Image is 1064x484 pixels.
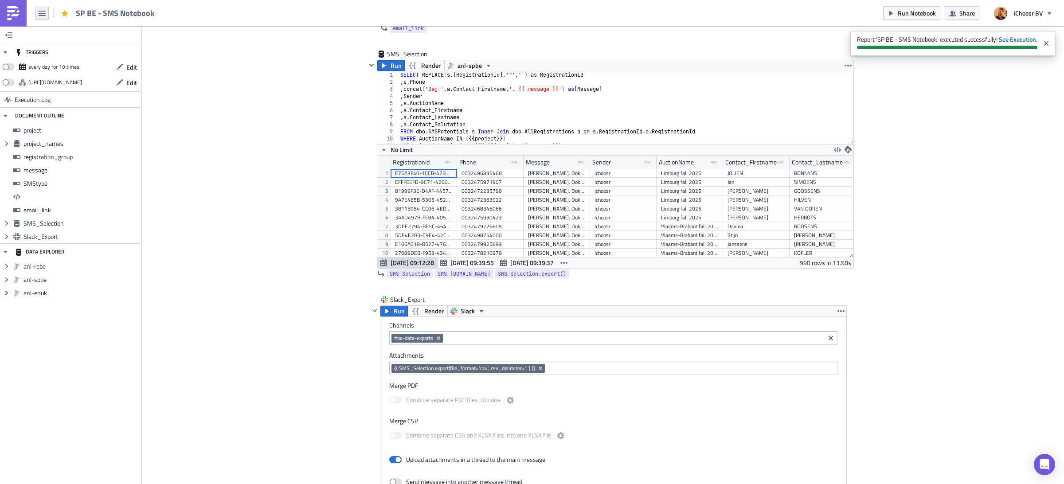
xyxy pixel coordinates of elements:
[377,258,438,268] button: [DATE] 09:12:28
[595,204,652,213] div: Ichoosr
[945,6,979,20] button: Share
[395,169,453,178] div: E75A3F40-1CCB-47BD-9778-2585D55B7A83
[395,213,453,222] div: 3AAD497B-FE84-405B-8770-FD6E89453204
[404,60,445,71] button: Render
[526,156,550,169] div: Message
[21,17,462,31] li: FInal SMS: Envie de profiter de votre propre énergie solaire ? Dernière chance ! Consultez votre ...
[459,156,476,169] div: Phone
[112,60,141,74] button: Edit
[661,195,719,204] div: Limburg fall 2025
[377,144,416,155] button: No Limit
[661,187,719,195] div: Limburg fall 2025
[728,222,785,231] div: Davina
[794,178,852,187] div: SIMOENS
[595,213,652,222] div: Ichoosr
[462,213,519,222] div: 0032475930423
[395,187,453,195] div: 81999F3E-D4AF-4457-B4FF-55844B5A4007
[394,335,433,342] span: #be-data-exports
[989,4,1057,23] button: iChoosr BV
[387,269,433,278] a: SMS_Selection
[377,121,399,128] div: 8
[450,258,494,267] span: [DATE] 09:39:55
[728,195,785,204] div: [PERSON_NAME]
[4,8,462,18] body: Rich Text Area. Press ALT-0 for help.
[23,180,139,187] span: SMStype
[393,24,424,33] span: email_link
[15,244,64,260] div: DATA EXPLORER
[462,240,519,249] div: 0032479925899
[407,306,448,316] button: Render
[4,4,462,11] body: Rich Text Area. Press ALT-0 for help.
[389,395,516,406] label: Combine separate PDF files into one
[825,333,836,343] button: Clear selected items
[447,306,488,316] button: Slack
[528,240,586,249] div: [PERSON_NAME]. Ook genieten van je eigen zonne-energie? Laatste kans! Bekijk je voorstel voor de ...
[528,169,586,178] div: [PERSON_NAME]. Ook genieten van je eigen zonne-energie? Laatste kans! Bekijk je voorstel voor de ...
[728,187,785,195] div: [PERSON_NAME]
[15,44,48,60] div: TRIGGERS
[21,24,462,38] li: Deposit SMS: Je eigen zonnepanelen? Betaal voor het einde van deze week je waarborg voor de groep...
[23,206,139,214] span: email_link
[4,4,444,30] body: Rich Text Area. Press ALT-0 for help.
[369,305,380,316] button: Hide content
[794,169,852,178] div: BONNYNS
[4,4,462,11] p: Example message [GEOGRAPHIC_DATA]:
[4,4,462,11] p: Example: '[GEOGRAPHIC_DATA] spring 2024', '[GEOGRAPHIC_DATA] 2024'
[537,364,545,373] button: Remove Tag
[999,35,1037,44] a: See Execution.
[4,4,462,18] body: Rich Text Area. Press ALT-0 for help.
[377,100,399,107] div: 5
[794,231,852,240] div: [PERSON_NAME]
[528,222,586,231] div: [PERSON_NAME]. Ook genieten van je eigen zonne-energie? Laatste kans! Bekijk je voorstel voor de ...
[498,269,566,278] span: SMS_Selection.export()
[595,178,652,187] div: Ichoosr
[21,17,462,24] li: FInal SMS: Ook genieten van je eigen zonne-energie? Laatste kans! Bekijk je voorstel voor de groe...
[438,269,490,278] span: SMS_[DOMAIN_NAME]
[23,219,139,227] span: SMS_Selection
[4,4,462,11] p: Select the type of SMS you want to send out.
[794,204,852,213] div: VAN DOREN
[4,8,462,23] h1: Parameters for SMS selection
[126,78,137,87] span: Edit
[883,6,940,20] button: Run Notebook
[6,6,20,20] img: PushMetrics
[23,153,139,161] span: registration_group
[112,76,141,90] button: Edit
[555,430,566,441] button: Combine separate CSV and XLSX files into one XLSX file
[1014,8,1043,18] span: iChoosr BV
[366,60,377,70] button: Hide content
[4,4,462,11] p: Example message Wallonia:
[126,62,137,72] span: Edit
[390,24,426,33] a: email_link
[728,231,785,240] div: Stijn
[528,249,586,258] div: [PERSON_NAME]. Ook genieten van je eigen zonne-energie? Laatste kans! Bekijk je voorstel voor de ...
[595,240,652,249] div: Ichoosr
[592,156,611,169] div: Sender
[4,8,462,18] h2: Project
[391,258,434,267] span: [DATE] 09:12:28
[394,306,405,316] span: Run
[595,187,652,195] div: Ichoosr
[23,140,139,148] span: project_names
[377,135,399,142] div: 10
[444,60,495,71] button: anl-spbe
[377,114,399,121] div: 7
[389,321,837,329] label: Channels
[391,145,413,154] span: No Limit
[4,4,462,18] p: Enter the project, we expect a specific format where each project is within single quotes and eac...
[725,156,777,169] div: Contact_Firstname
[458,60,482,71] span: anl-spbe
[393,156,430,169] div: RegistrationId
[4,8,462,18] h2: Registration groups
[794,213,852,222] div: HERBOTS
[394,365,535,372] span: {{ SMS_Selection.export(file_format='csv', csv_delimiter=';') }}
[377,107,399,114] div: 6
[380,306,408,316] button: Run
[28,60,79,74] div: every day for 10 times
[28,76,82,89] div: https://pushmetrics.io/api/v1/report/75rQK9JlZ4/webhook?token=0cb4af96c53e42469b98bf3f00bd7ded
